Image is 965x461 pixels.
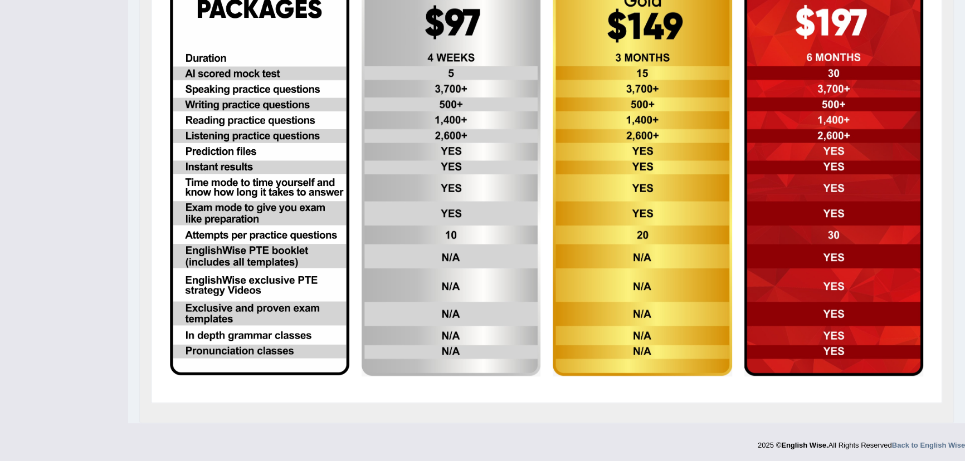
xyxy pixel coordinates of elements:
[758,434,965,450] div: 2025 © All Rights Reserved
[781,441,828,449] strong: English Wise.
[892,441,965,449] a: Back to English Wise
